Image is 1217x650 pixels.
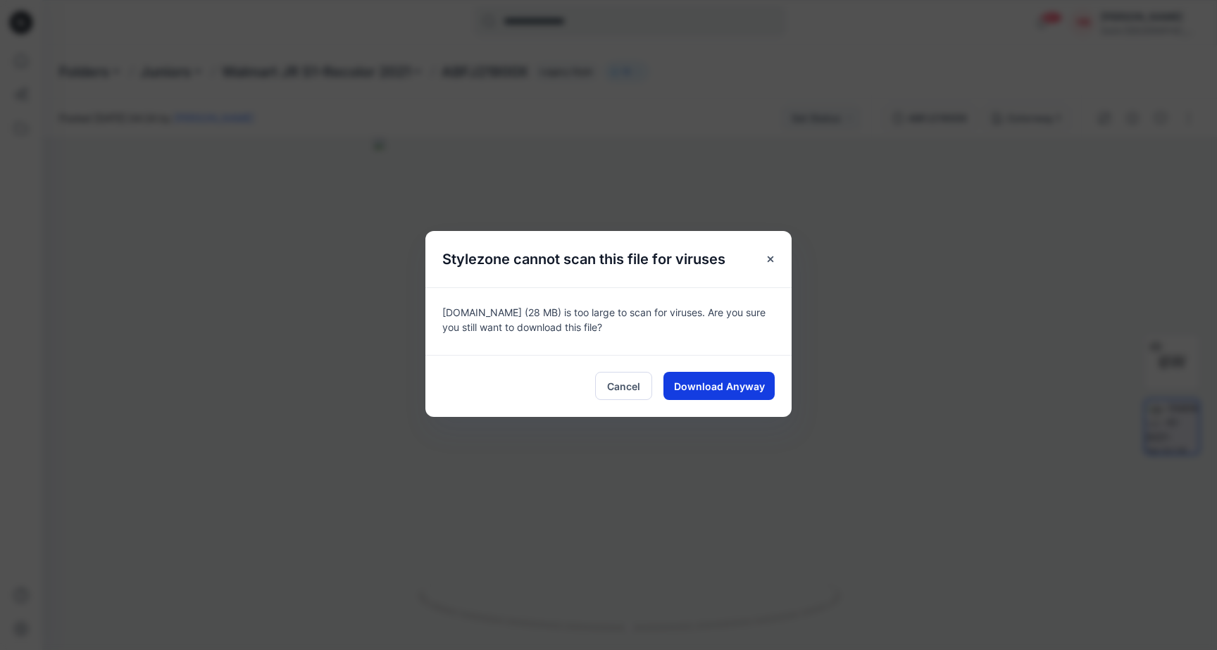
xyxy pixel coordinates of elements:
h5: Stylezone cannot scan this file for viruses [425,231,742,287]
button: Close [758,246,783,272]
button: Download Anyway [663,372,775,400]
span: Download Anyway [674,379,765,394]
span: Cancel [607,379,640,394]
button: Cancel [595,372,652,400]
div: [DOMAIN_NAME] (28 MB) is too large to scan for viruses. Are you sure you still want to download t... [425,287,792,355]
